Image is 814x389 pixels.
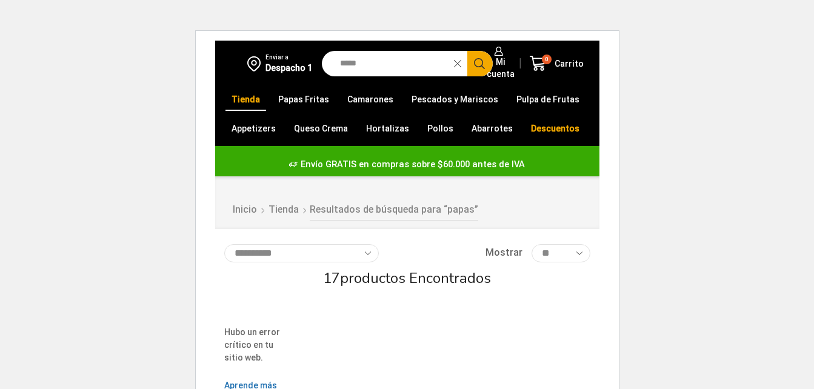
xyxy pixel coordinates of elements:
[224,244,379,262] select: Pedido de la tienda
[552,58,584,70] span: Carrito
[360,117,415,140] a: Hortalizas
[481,41,515,86] a: Mi cuenta
[265,62,312,74] div: Despacho 1
[405,88,504,111] a: Pescados y Mariscos
[272,88,335,111] a: Papas Fritas
[232,203,258,217] a: Inicio
[527,49,587,78] a: 0 Carrito
[265,53,312,62] div: Enviar a
[485,246,522,260] span: Mostrar
[225,88,266,111] a: Tienda
[224,326,283,364] p: Hubo un error crítico en tu sitio web.
[341,88,399,111] a: Camarones
[310,204,478,220] h1: Resultados de búsqueda para “papas”
[465,117,519,140] a: Abarrotes
[510,88,585,111] a: Pulpa de Frutas
[247,53,265,74] img: address-field-icon.svg
[421,117,459,140] a: Pollos
[268,203,299,217] a: Tienda
[340,268,491,288] span: productos encontrados
[288,117,354,140] a: Queso Crema
[225,117,282,140] a: Appetizers
[484,56,515,80] span: Mi cuenta
[525,117,585,140] a: Descuentos
[467,51,493,76] button: Search button
[323,268,340,288] span: 17
[232,185,478,220] nav: Breadcrumb
[542,55,552,64] span: 0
